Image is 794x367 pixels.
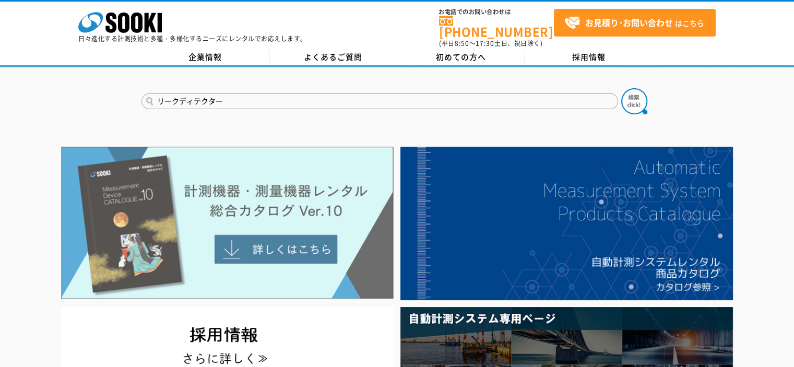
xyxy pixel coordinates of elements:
a: [PHONE_NUMBER] [439,16,554,38]
img: Catalog Ver10 [61,147,394,299]
a: 採用情報 [525,50,653,65]
img: 自動計測システムカタログ [400,147,733,300]
span: 初めての方へ [436,51,486,63]
a: 企業情報 [141,50,269,65]
strong: お見積り･お問い合わせ [585,16,673,29]
img: btn_search.png [621,88,647,114]
a: よくあるご質問 [269,50,397,65]
span: 17:30 [476,39,494,48]
span: (平日 ～ 土日、祝日除く) [439,39,542,48]
span: はこちら [564,15,704,31]
a: 初めての方へ [397,50,525,65]
input: 商品名、型式、NETIS番号を入力してください [141,93,618,109]
span: お電話でのお問い合わせは [439,9,554,15]
p: 日々進化する計測技術と多種・多様化するニーズにレンタルでお応えします。 [78,35,307,42]
span: 8:50 [455,39,469,48]
a: お見積り･お問い合わせはこちら [554,9,716,37]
